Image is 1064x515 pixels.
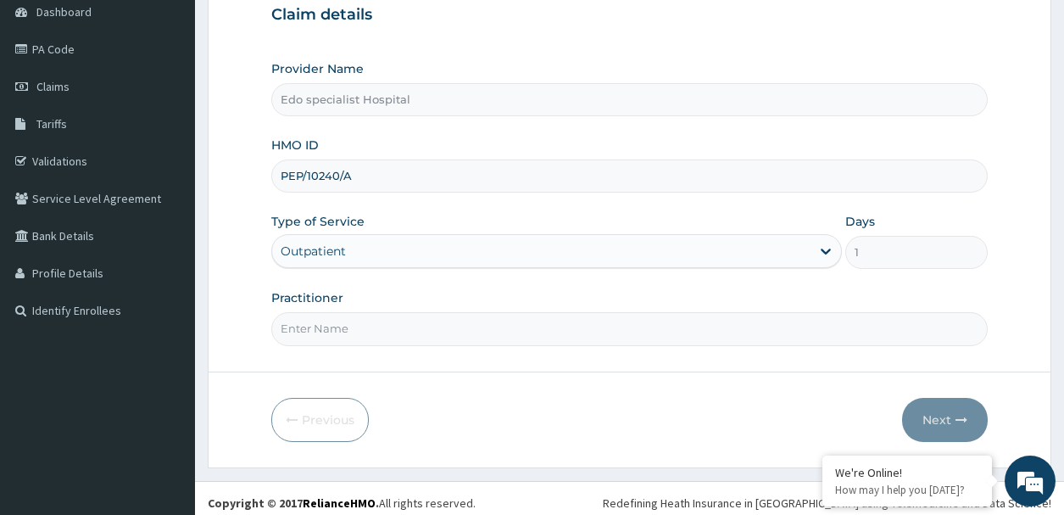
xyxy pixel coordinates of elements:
div: Outpatient [281,243,346,260]
strong: Copyright © 2017 . [208,495,379,511]
input: Enter Name [271,312,987,345]
label: Practitioner [271,289,343,306]
div: Redefining Heath Insurance in [GEOGRAPHIC_DATA] using Telemedicine and Data Science! [603,495,1051,512]
label: Provider Name [271,60,364,77]
button: Next [902,398,988,442]
span: Dashboard [36,4,92,20]
span: Claims [36,79,70,94]
button: Previous [271,398,369,442]
div: Chat with us now [88,95,285,117]
span: We're online! [98,151,234,322]
span: Tariffs [36,116,67,132]
input: Enter HMO ID [271,160,987,193]
a: RelianceHMO [303,495,376,511]
label: Days [845,213,875,230]
div: We're Online! [835,465,979,480]
h3: Claim details [271,6,987,25]
p: How may I help you today? [835,483,979,497]
img: d_794563401_company_1708531726252_794563401 [31,85,69,127]
label: Type of Service [271,213,365,230]
label: HMO ID [271,137,319,154]
textarea: Type your message and hit 'Enter' [8,339,323,398]
div: Minimize live chat window [278,8,319,49]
